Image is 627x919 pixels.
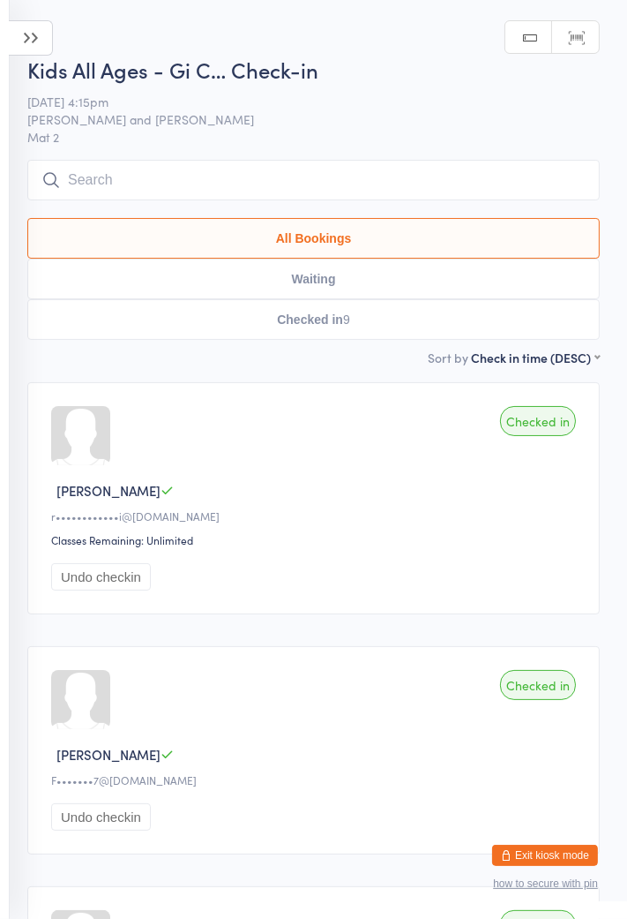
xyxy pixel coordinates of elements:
[27,110,572,128] span: [PERSON_NAME] and [PERSON_NAME]
[27,259,600,299] button: Waiting
[51,772,581,787] div: F•••••••7@[DOMAIN_NAME]
[56,745,160,764] span: [PERSON_NAME]
[51,803,151,831] button: Undo checkin
[56,481,160,500] span: [PERSON_NAME]
[493,878,598,890] button: how to secure with pin
[428,349,468,366] label: Sort by
[500,406,576,436] div: Checked in
[27,299,600,340] button: Checked in9
[471,349,600,366] div: Check in time (DESC)
[27,128,600,146] span: Mat 2
[51,508,581,524] div: r••••••••••••i@[DOMAIN_NAME]
[343,313,350,327] div: 9
[27,218,600,259] button: All Bookings
[27,93,572,110] span: [DATE] 4:15pm
[492,845,598,866] button: Exit kiosk mode
[500,670,576,700] div: Checked in
[51,563,151,591] button: Undo checkin
[27,160,600,200] input: Search
[51,532,581,547] div: Classes Remaining: Unlimited
[27,55,600,84] h2: Kids All Ages - Gi C… Check-in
